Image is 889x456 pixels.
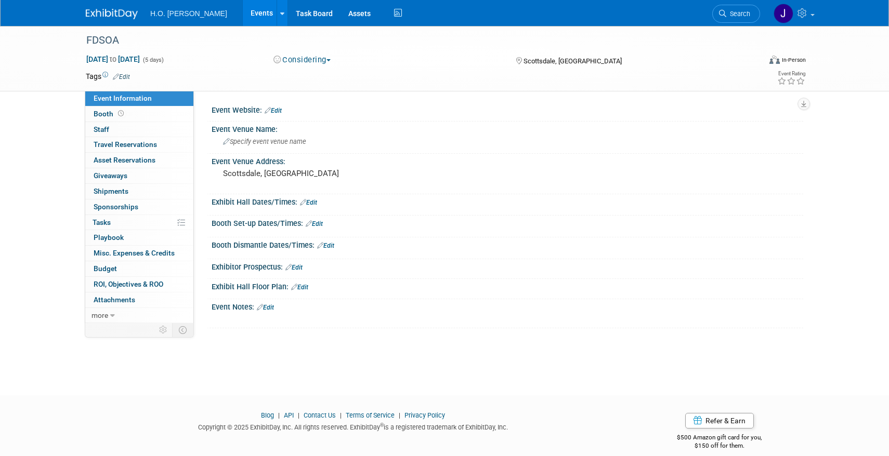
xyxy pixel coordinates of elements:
[699,54,806,70] div: Event Format
[94,187,128,195] span: Shipments
[346,411,395,419] a: Terms of Service
[85,308,193,323] a: more
[94,203,138,211] span: Sponsorships
[94,249,175,257] span: Misc. Expenses & Credits
[85,91,193,106] a: Event Information
[86,9,138,19] img: ExhibitDay
[85,292,193,307] a: Attachments
[404,411,445,419] a: Privacy Policy
[636,441,804,450] div: $150 off for them.
[276,411,282,419] span: |
[85,199,193,214] a: Sponsorships
[94,280,163,288] span: ROI, Objectives & ROO
[291,284,308,291] a: Edit
[93,218,111,226] span: Tasks
[380,422,384,428] sup: ®
[781,56,806,64] div: In-Person
[86,55,140,64] span: [DATE] [DATE]
[150,9,227,18] span: H.O. [PERSON_NAME]
[94,264,117,273] span: Budget
[212,279,803,292] div: Exhibit Hall Floor Plan:
[85,153,193,168] a: Asset Reservations
[86,71,130,82] td: Tags
[108,55,118,63] span: to
[173,323,194,337] td: Toggle Event Tabs
[94,94,152,102] span: Event Information
[396,411,403,419] span: |
[257,304,274,311] a: Edit
[304,411,336,419] a: Contact Us
[636,426,804,450] div: $500 Amazon gift card for you,
[774,4,793,23] img: Jared Bostrom
[85,246,193,261] a: Misc. Expenses & Credits
[94,125,109,133] span: Staff
[270,55,335,65] button: Considering
[300,199,317,206] a: Edit
[265,107,282,114] a: Edit
[113,73,130,81] a: Edit
[212,102,803,116] div: Event Website:
[85,184,193,199] a: Shipments
[85,168,193,183] a: Giveaways
[85,122,193,137] a: Staff
[94,140,157,149] span: Travel Reservations
[212,122,803,135] div: Event Venue Name:
[212,237,803,251] div: Booth Dismantle Dates/Times:
[223,138,306,145] span: Specify event venue name
[212,154,803,167] div: Event Venue Address:
[295,411,302,419] span: |
[726,10,750,18] span: Search
[94,110,126,118] span: Booth
[85,215,193,230] a: Tasks
[85,261,193,276] a: Budget
[94,233,124,242] span: Playbook
[284,411,294,419] a: API
[94,156,155,164] span: Asset Reservations
[261,411,274,419] a: Blog
[83,31,744,50] div: FDSOA
[317,242,334,249] a: Edit
[285,264,303,271] a: Edit
[712,5,760,23] a: Search
[223,169,447,178] pre: Scottsdale, [GEOGRAPHIC_DATA]
[306,220,323,227] a: Edit
[85,277,193,292] a: ROI, Objectives & ROO
[85,137,193,152] a: Travel Reservations
[86,420,620,432] div: Copyright © 2025 ExhibitDay, Inc. All rights reserved. ExhibitDay is a registered trademark of Ex...
[85,106,193,122] a: Booth
[212,299,803,313] div: Event Notes:
[94,171,127,180] span: Giveaways
[777,71,805,76] div: Event Rating
[212,216,803,229] div: Booth Set-up Dates/Times:
[337,411,344,419] span: |
[685,413,754,428] a: Refer & Earn
[212,194,803,208] div: Exhibit Hall Dates/Times:
[524,57,622,65] span: Scottsdale, [GEOGRAPHIC_DATA]
[769,56,780,64] img: Format-Inperson.png
[91,311,108,319] span: more
[85,230,193,245] a: Playbook
[116,110,126,117] span: Booth not reserved yet
[212,259,803,273] div: Exhibitor Prospectus:
[94,296,135,304] span: Attachments
[142,57,164,63] span: (5 days)
[154,323,173,337] td: Personalize Event Tab Strip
